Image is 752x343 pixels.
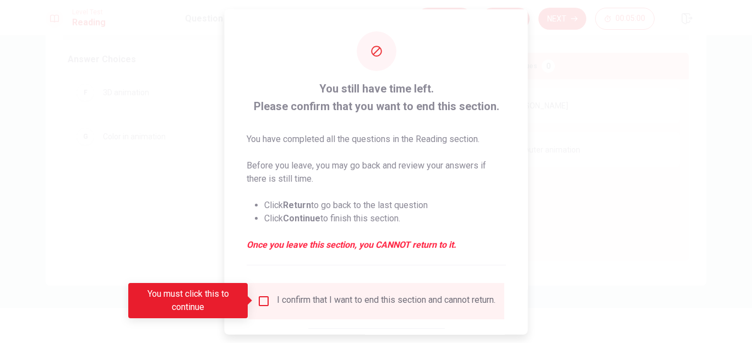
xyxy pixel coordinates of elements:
span: You still have time left. Please confirm that you want to end this section. [247,79,506,115]
strong: Continue [283,213,320,223]
p: You have completed all the questions in the Reading section. [247,132,506,145]
li: Click to finish this section. [264,211,506,225]
strong: Return [283,199,311,210]
em: Once you leave this section, you CANNOT return to it. [247,238,506,251]
div: I confirm that I want to end this section and cannot return. [277,294,495,307]
p: Before you leave, you may go back and review your answers if there is still time. [247,159,506,185]
span: You must click this to continue [257,294,270,307]
li: Click to go back to the last question [264,198,506,211]
div: You must click this to continue [128,283,248,318]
